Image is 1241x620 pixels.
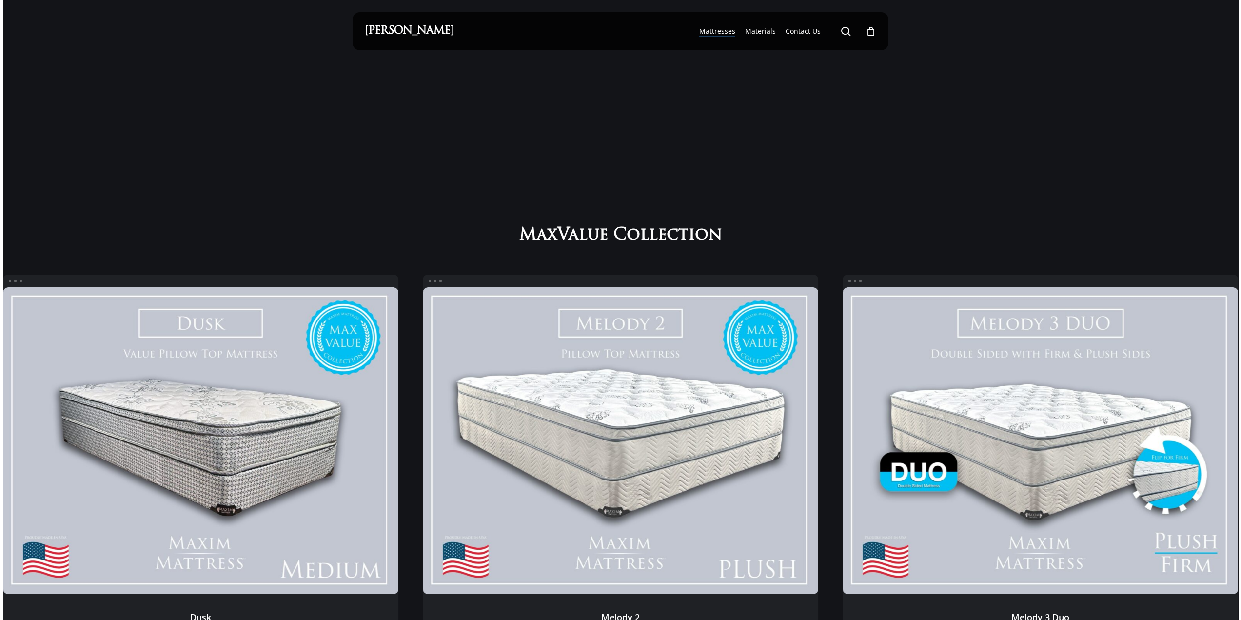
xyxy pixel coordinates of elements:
[745,26,776,36] a: Materials
[694,12,876,50] nav: Main Menu
[365,26,454,37] a: [PERSON_NAME]
[699,26,735,36] a: Mattresses
[613,226,722,246] span: Collection
[519,226,608,246] span: MaxValue
[514,224,727,246] h2: MaxValue Collection
[786,26,821,36] a: Contact Us
[866,26,876,37] a: Cart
